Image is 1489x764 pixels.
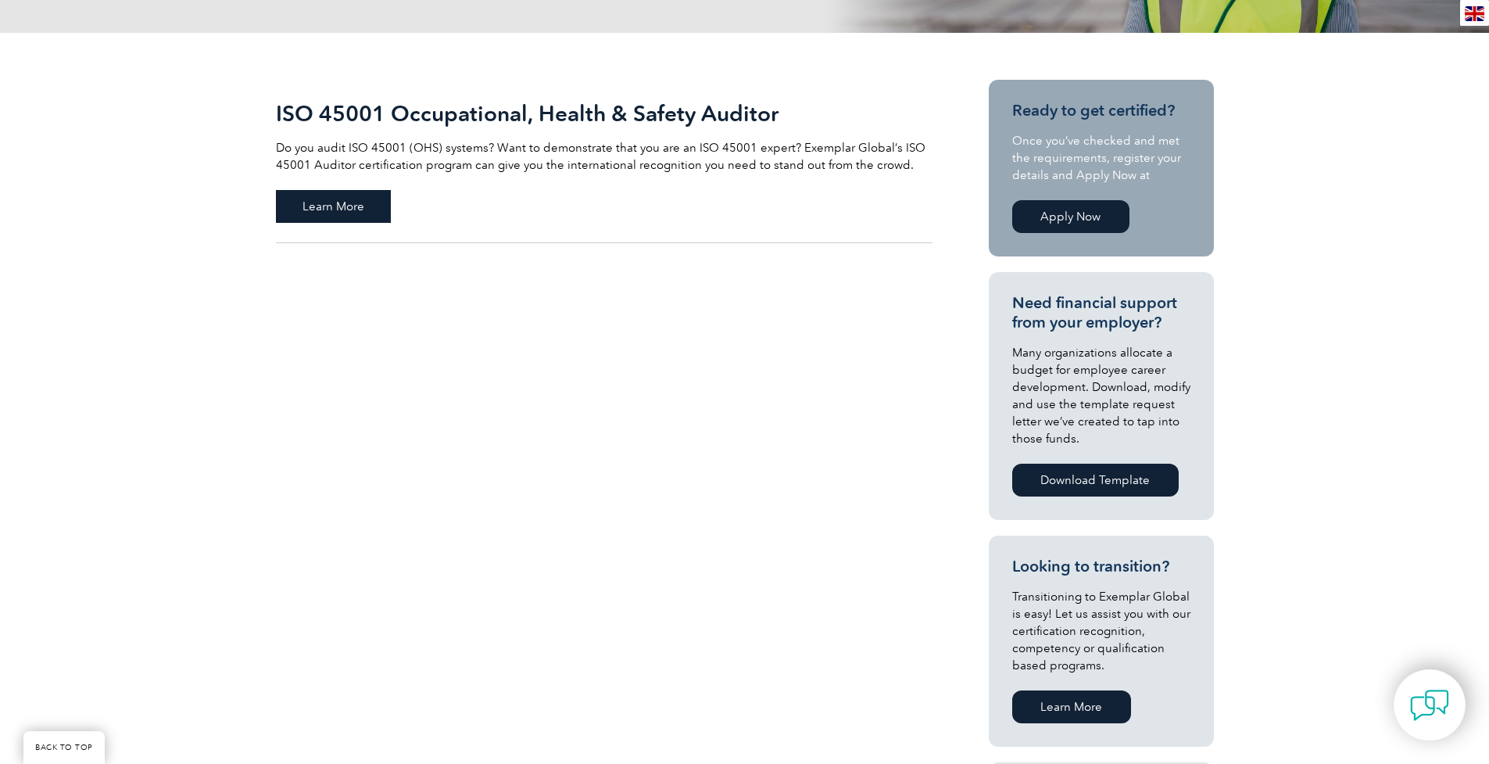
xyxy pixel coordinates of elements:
a: Download Template [1012,464,1179,497]
h3: Ready to get certified? [1012,101,1190,120]
p: Many organizations allocate a budget for employee career development. Download, modify and use th... [1012,344,1190,447]
p: Do you audit ISO 45001 (OHS) systems? Want to demonstrate that you are an ISO 45001 expert? Exemp... [276,139,932,174]
a: BACK TO TOP [23,731,105,764]
a: ISO 45001 Occupational, Health & Safety Auditor Do you audit ISO 45001 (OHS) systems? Want to dem... [276,80,932,243]
img: contact-chat.png [1410,686,1449,725]
a: Apply Now [1012,200,1129,233]
span: Learn More [276,190,391,223]
p: Transitioning to Exemplar Global is easy! Let us assist you with our certification recognition, c... [1012,588,1190,674]
a: Learn More [1012,690,1131,723]
h2: ISO 45001 Occupational, Health & Safety Auditor [276,101,932,126]
p: Once you’ve checked and met the requirements, register your details and Apply Now at [1012,132,1190,184]
h3: Looking to transition? [1012,557,1190,576]
img: en [1465,6,1484,21]
h3: Need financial support from your employer? [1012,293,1190,332]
